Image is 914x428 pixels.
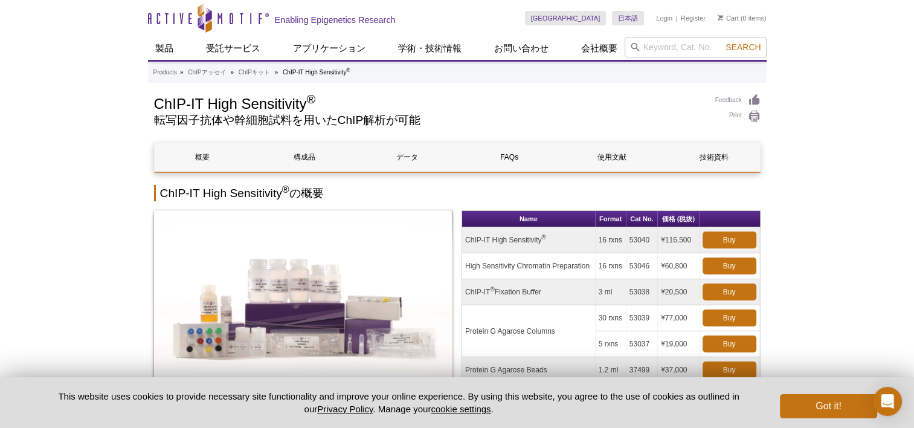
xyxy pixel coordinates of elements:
a: 概要 [155,143,251,172]
p: This website uses cookies to provide necessary site functionality and improve your online experie... [37,390,761,415]
td: ¥19,000 [658,331,699,357]
td: 16 rxns [596,253,626,279]
a: ChIPキット [239,67,270,78]
button: Got it! [780,394,877,418]
sup: ® [346,67,350,73]
td: 53039 [626,305,658,331]
a: Buy [703,258,756,274]
a: 製品 [148,37,181,60]
a: 学術・技術情報 [391,37,469,60]
td: 53038 [626,279,658,305]
td: ¥60,800 [658,253,699,279]
li: | [676,11,678,25]
a: 使用文献 [564,143,660,172]
td: ChIP-IT High Sensitivity [462,227,596,253]
a: Buy [703,310,756,326]
a: Buy [703,362,756,378]
a: 構成品 [257,143,353,172]
td: 5 rxns [596,331,626,357]
input: Keyword, Cat. No. [625,37,767,57]
a: [GEOGRAPHIC_DATA] [525,11,607,25]
a: Buy [703,232,756,248]
td: 16 rxns [596,227,626,253]
img: ChIP-IT High Sensitivity Kit [154,210,453,410]
sup: ® [306,92,315,106]
h2: Enabling Epigenetics Research [275,15,396,25]
td: 53046 [626,253,658,279]
a: Buy [703,284,756,300]
td: ¥116,500 [658,227,699,253]
h2: ChIP-IT High Sensitivity の概要 [154,185,761,201]
a: 会社概要 [574,37,625,60]
a: Buy [703,336,756,352]
th: Cat No. [626,211,658,227]
a: 日本語 [612,11,644,25]
td: 37499 [626,357,658,383]
a: アプリケーション [286,37,373,60]
div: Open Intercom Messenger [873,387,902,416]
h2: 転写因子抗体や幹細胞試料を用いたChIP解析が可能 [154,115,703,126]
td: ChIP-IT Fixation Buffer [462,279,596,305]
button: cookie settings [431,404,491,414]
li: (0 items) [718,11,767,25]
td: ¥20,500 [658,279,699,305]
a: データ [359,143,455,172]
td: 30 rxns [596,305,626,331]
a: お問い合わせ [487,37,556,60]
td: 53037 [626,331,658,357]
sup: ® [282,184,289,195]
a: Login [656,14,672,22]
li: » [275,69,278,76]
sup: ® [490,286,494,293]
a: FAQs [461,143,557,172]
button: Search [722,42,764,53]
a: Print [715,110,761,123]
td: Protein G Agarose Beads [462,357,596,383]
img: Your Cart [718,15,723,21]
h1: ChIP-IT High Sensitivity [154,94,703,112]
a: Register [681,14,706,22]
a: 技術資料 [666,143,762,172]
td: 3 ml [596,279,626,305]
a: 受託サービス [199,37,268,60]
a: ChIPアッセイ [188,67,225,78]
span: Search [726,42,761,52]
td: 53040 [626,227,658,253]
th: 価格 (税抜) [658,211,699,227]
td: High Sensitivity Chromatin Preparation [462,253,596,279]
a: Privacy Policy [317,404,373,414]
td: ¥37,000 [658,357,699,383]
td: Protein G Agarose Columns [462,305,596,357]
a: Cart [718,14,739,22]
a: Products [153,67,177,78]
th: Format [596,211,626,227]
sup: ® [542,234,546,241]
td: 1.2 ml [596,357,626,383]
li: » [180,69,184,76]
li: ChIP-IT High Sensitivity [283,69,350,76]
th: Name [462,211,596,227]
li: » [230,69,234,76]
a: Feedback [715,94,761,107]
td: ¥77,000 [658,305,699,331]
